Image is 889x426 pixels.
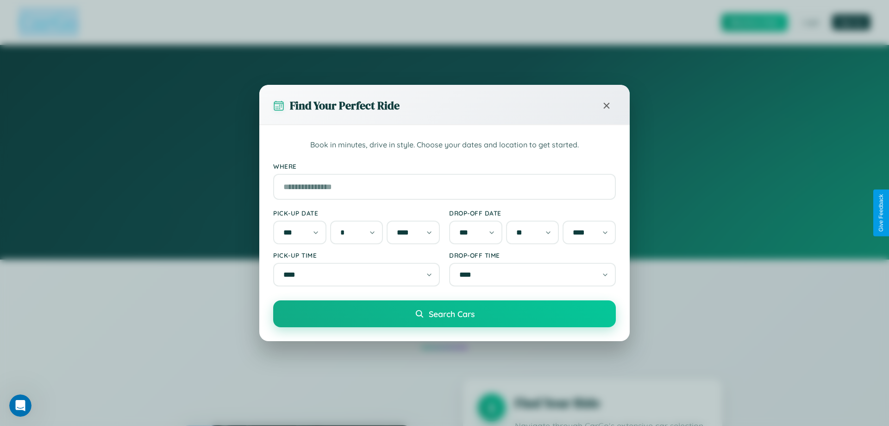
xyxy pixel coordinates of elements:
label: Pick-up Date [273,209,440,217]
p: Book in minutes, drive in style. Choose your dates and location to get started. [273,139,616,151]
label: Drop-off Time [449,251,616,259]
button: Search Cars [273,300,616,327]
h3: Find Your Perfect Ride [290,98,400,113]
label: Pick-up Time [273,251,440,259]
label: Drop-off Date [449,209,616,217]
label: Where [273,162,616,170]
span: Search Cars [429,309,475,319]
